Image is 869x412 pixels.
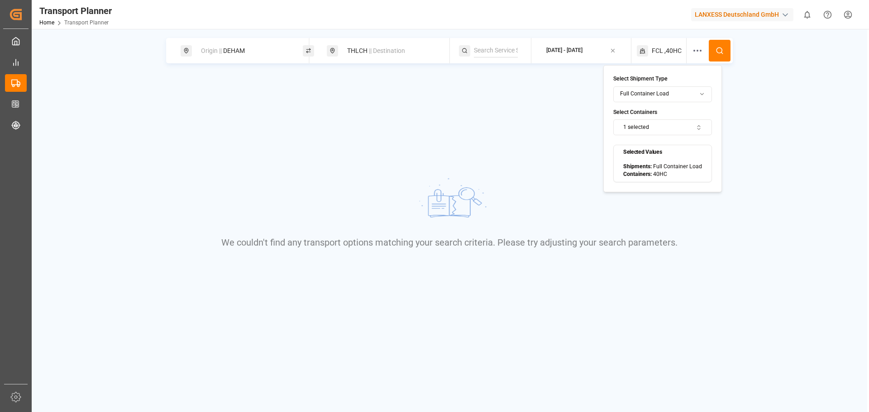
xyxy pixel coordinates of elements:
span: ,40HC [664,46,682,56]
input: Search Service String [474,44,518,57]
button: [DATE] - [DATE] [537,42,625,60]
strong: Shipments: [623,163,652,170]
div: 40HC [623,170,702,179]
div: Transport Planner [39,4,112,18]
div: THLCH [342,43,439,59]
p: We couldn't find any transport options matching your search criteria. Please try adjusting your s... [221,236,678,249]
span: Origin || [201,47,222,54]
h4: Select Shipment Type [613,75,712,83]
div: [DATE] - [DATE] [546,47,583,55]
strong: Containers: [623,171,652,177]
span: || Destination [369,47,405,54]
div: DEHAM [196,43,293,59]
h4: Select Containers [613,109,712,117]
button: Help Center [817,5,838,25]
a: Home [39,19,54,26]
button: show 0 new notifications [797,5,817,25]
span: FCL [652,46,663,56]
img: No results [382,168,517,236]
h3: Selected Values [623,148,702,156]
div: Full Container Load [623,163,702,171]
button: 1 selected [613,119,712,135]
div: LANXESS Deutschland GmbH [691,8,793,21]
button: LANXESS Deutschland GmbH [691,6,797,23]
